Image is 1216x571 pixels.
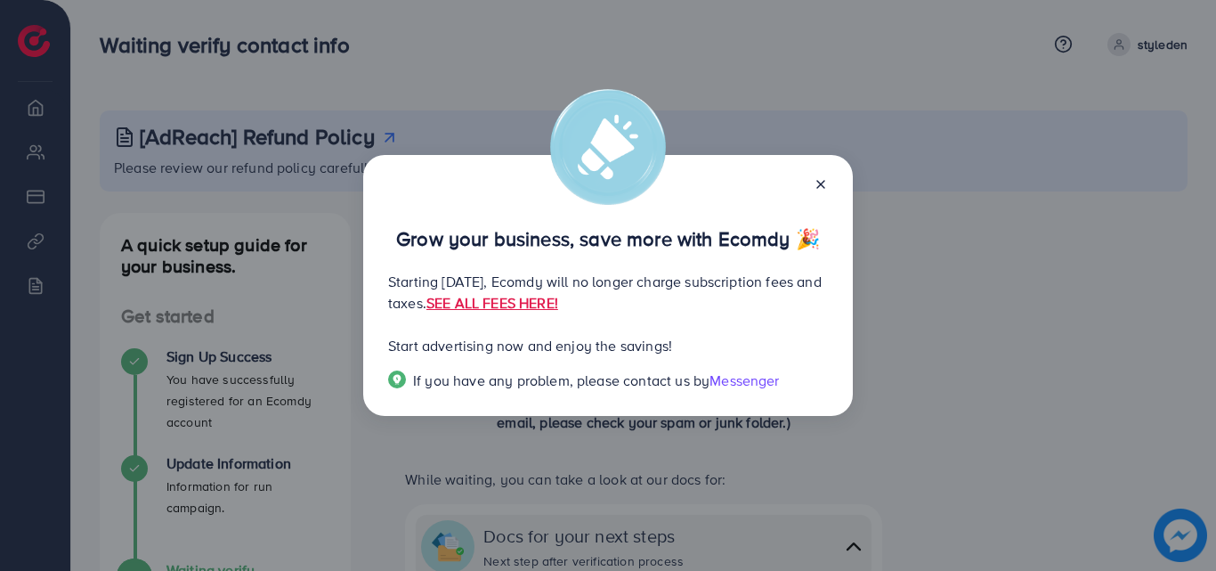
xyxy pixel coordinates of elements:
[388,271,828,314] p: Starting [DATE], Ecomdy will no longer charge subscription fees and taxes.
[709,371,779,390] span: Messenger
[550,89,666,205] img: alert
[388,228,828,249] p: Grow your business, save more with Ecomdy 🎉
[388,371,406,388] img: Popup guide
[388,335,828,356] p: Start advertising now and enjoy the savings!
[426,293,558,313] a: SEE ALL FEES HERE!
[413,371,709,390] span: If you have any problem, please contact us by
